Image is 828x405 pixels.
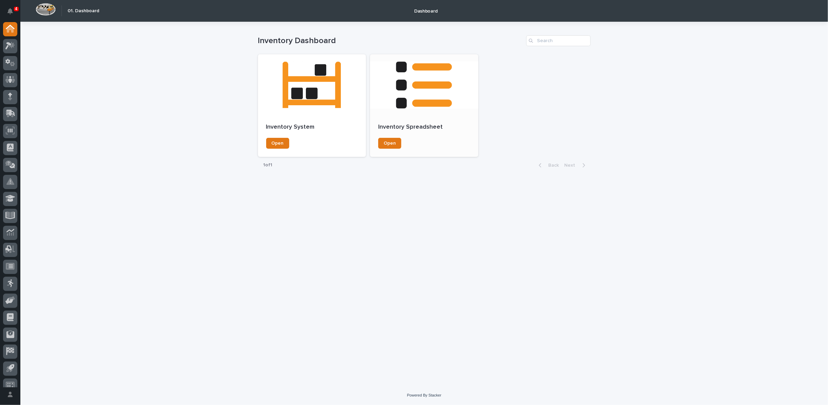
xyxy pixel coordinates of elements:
p: Inventory Spreadsheet [378,124,470,131]
p: 1 of 1 [258,157,278,173]
a: Inventory SpreadsheetOpen [370,54,478,157]
input: Search [526,35,591,46]
a: Open [266,138,289,149]
span: Open [384,141,396,146]
p: Inventory System [266,124,358,131]
p: 4 [15,6,17,11]
h1: Inventory Dashboard [258,36,523,46]
a: Powered By Stacker [407,393,441,397]
img: Workspace Logo [36,3,56,16]
span: Next [565,163,579,168]
button: Next [562,162,591,168]
a: Inventory SystemOpen [258,54,366,157]
span: Open [272,141,284,146]
a: Open [378,138,401,149]
div: Notifications4 [8,8,17,19]
button: Notifications [3,4,17,18]
span: Back [545,163,559,168]
button: Back [533,162,562,168]
h2: 01. Dashboard [68,8,99,14]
